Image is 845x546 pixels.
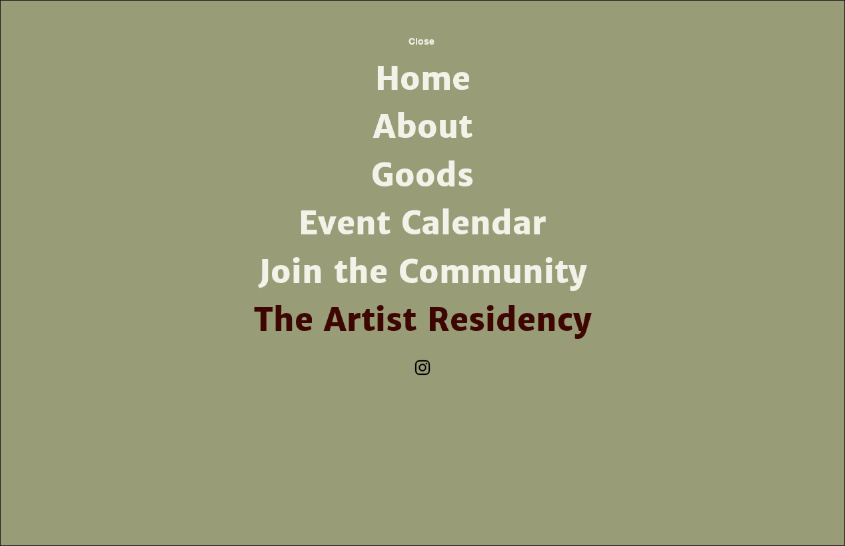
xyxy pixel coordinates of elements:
a: The Artist Residency [249,296,596,344]
ul: Social Bar [413,358,432,378]
img: Instagram [413,358,432,378]
a: About [249,103,596,151]
span: Close [409,36,434,47]
nav: Site [249,55,596,344]
a: Home [249,55,596,103]
a: Goods [249,152,596,200]
a: Join the Community [249,248,596,296]
button: Close [385,27,457,55]
a: Event Calendar [249,200,596,248]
